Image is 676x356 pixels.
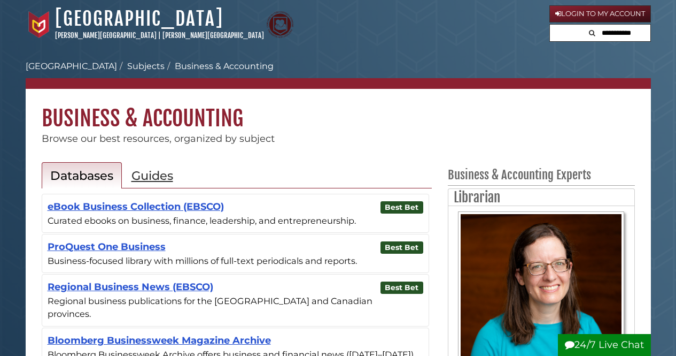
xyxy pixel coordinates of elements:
div: Curated ebooks on business, finance, leadership, and entrepreneurship. [48,214,423,227]
h2: Guides [131,168,173,183]
a: ProQuest One Business [48,241,166,253]
a: Login to My Account [549,5,651,22]
button: Search [586,25,599,39]
h1: Business & Accounting [26,89,651,132]
a: Regional Business News (EBSCO) [48,281,213,293]
li: Business & Accounting [165,60,274,73]
div: Business-focused library with millions of full-text periodicals and reports. [48,254,423,267]
a: [PERSON_NAME][GEOGRAPHIC_DATA] [162,31,264,40]
a: [PERSON_NAME][GEOGRAPHIC_DATA] [55,31,157,40]
a: Subjects [127,61,165,71]
h2: Librarian [448,189,634,206]
a: Bloomberg Businessweek Magazine Archive [48,335,271,346]
span: Best Bet [380,282,423,294]
a: eBook Business Collection (EBSCO) [48,201,224,213]
div: Regional business publications for the [GEOGRAPHIC_DATA] and Canadian provinces. [48,294,423,321]
h2: Databases [50,168,113,183]
h2: Business & Accounting Experts [448,167,635,186]
nav: breadcrumb [26,60,651,89]
a: [GEOGRAPHIC_DATA] [26,61,117,71]
span: | [158,31,161,40]
img: Calvin University [26,11,52,38]
button: 24/7 Live Chat [558,334,651,356]
div: Browse our best resources, organized by subject [26,132,651,146]
a: Guides [123,162,182,188]
span: Best Bet [380,201,423,214]
img: Calvin Theological Seminary [267,11,293,38]
i: Search [589,29,595,36]
a: [GEOGRAPHIC_DATA] [55,7,223,31]
a: Databases [42,162,122,188]
span: Best Bet [380,241,423,254]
